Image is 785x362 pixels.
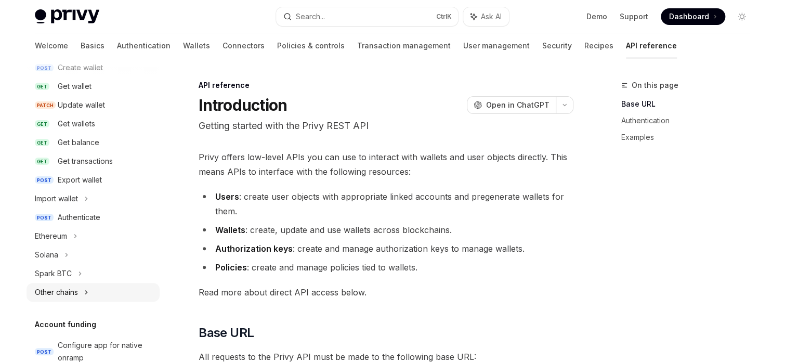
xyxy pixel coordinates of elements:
h5: Account funding [35,318,96,331]
span: Base URL [199,325,254,341]
a: POSTExport wallet [27,171,160,189]
a: GETGet balance [27,133,160,152]
button: Search...CtrlK [276,7,458,26]
a: Policies & controls [277,33,345,58]
div: Update wallet [58,99,105,111]
li: : create and manage policies tied to wallets. [199,260,573,275]
a: Recipes [584,33,613,58]
div: Ethereum [35,230,67,242]
a: Authentication [117,33,171,58]
a: Connectors [223,33,265,58]
a: Base URL [621,96,758,112]
div: Solana [35,249,58,261]
strong: Wallets [215,225,245,235]
span: GET [35,139,49,147]
a: Dashboard [661,8,725,25]
span: POST [35,214,54,222]
div: Get transactions [58,155,113,167]
li: : create, update and use wallets across blockchains. [199,223,573,237]
button: Open in ChatGPT [467,96,556,114]
a: GETGet transactions [27,152,160,171]
strong: Authorization keys [215,243,293,254]
a: Examples [621,129,758,146]
span: Ctrl K [436,12,452,21]
span: PATCH [35,101,56,109]
div: Other chains [35,286,78,299]
span: GET [35,158,49,165]
span: Open in ChatGPT [486,100,549,110]
span: Read more about direct API access below. [199,285,573,300]
a: Welcome [35,33,68,58]
img: light logo [35,9,99,24]
strong: Users [215,191,239,202]
li: : create user objects with appropriate linked accounts and pregenerate wallets for them. [199,189,573,218]
a: Basics [81,33,104,58]
span: GET [35,120,49,128]
a: Demo [586,11,607,22]
span: Ask AI [481,11,502,22]
a: Security [542,33,572,58]
p: Getting started with the Privy REST API [199,119,573,133]
a: POSTAuthenticate [27,208,160,227]
span: POST [35,176,54,184]
li: : create and manage authorization keys to manage wallets. [199,241,573,256]
a: API reference [626,33,677,58]
div: Get balance [58,136,99,149]
div: Spark BTC [35,267,72,280]
div: Authenticate [58,211,100,224]
span: POST [35,348,54,356]
button: Ask AI [463,7,509,26]
a: User management [463,33,530,58]
a: PATCHUpdate wallet [27,96,160,114]
div: Import wallet [35,192,78,205]
a: GETGet wallet [27,77,160,96]
strong: Policies [215,262,247,273]
a: Wallets [183,33,210,58]
a: Transaction management [357,33,451,58]
span: GET [35,83,49,90]
a: Support [620,11,648,22]
div: Export wallet [58,174,102,186]
div: API reference [199,80,573,90]
span: Dashboard [669,11,709,22]
div: Get wallets [58,118,95,130]
h1: Introduction [199,96,287,114]
a: GETGet wallets [27,114,160,133]
span: On this page [632,79,678,92]
span: Privy offers low-level APIs you can use to interact with wallets and user objects directly. This ... [199,150,573,179]
a: Authentication [621,112,758,129]
div: Search... [296,10,325,23]
button: Toggle dark mode [734,8,750,25]
div: Get wallet [58,80,91,93]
